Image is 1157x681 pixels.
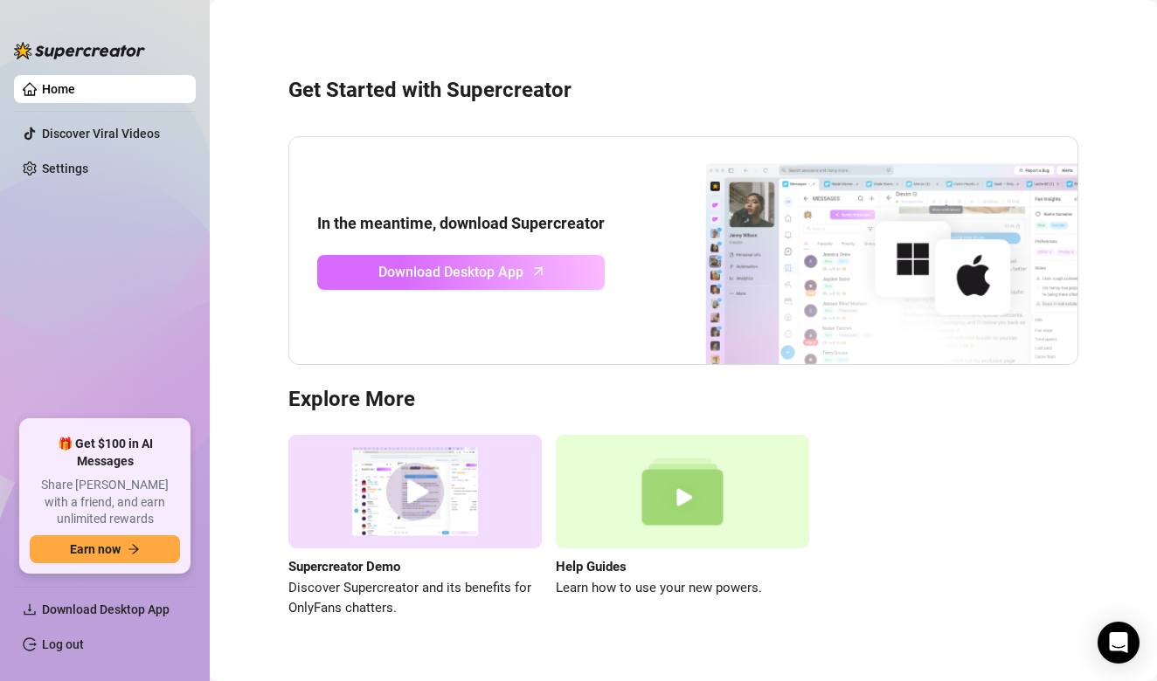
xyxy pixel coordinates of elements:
a: Settings [42,162,88,175]
h3: Explore More [288,386,1078,414]
img: logo-BBDzfeDw.svg [14,42,145,59]
span: Download Desktop App [42,602,170,616]
a: Discover Viral Videos [42,127,160,141]
img: help guides [556,435,809,549]
span: Learn how to use your new powers. [556,578,809,599]
strong: Help Guides [556,559,627,574]
span: Download Desktop App [378,261,523,283]
a: Home [42,82,75,96]
span: download [23,602,37,616]
button: Earn nowarrow-right [30,535,180,563]
strong: Supercreator Demo [288,559,400,574]
a: Help GuidesLearn how to use your new powers. [556,435,809,619]
div: Open Intercom Messenger [1098,622,1140,664]
a: Download Desktop Apparrow-up [317,255,605,290]
span: Share [PERSON_NAME] with a friend, and earn unlimited rewards [30,477,180,528]
img: download app [641,137,1077,364]
img: supercreator demo [288,435,542,549]
span: Discover Supercreator and its benefits for OnlyFans chatters. [288,578,542,619]
a: Supercreator DemoDiscover Supercreator and its benefits for OnlyFans chatters. [288,435,542,619]
a: Log out [42,637,84,651]
span: arrow-up [529,261,549,281]
span: Earn now [70,542,121,556]
h3: Get Started with Supercreator [288,77,1078,105]
span: 🎁 Get $100 in AI Messages [30,436,180,470]
span: arrow-right [128,543,140,555]
strong: In the meantime, download Supercreator [317,214,605,232]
